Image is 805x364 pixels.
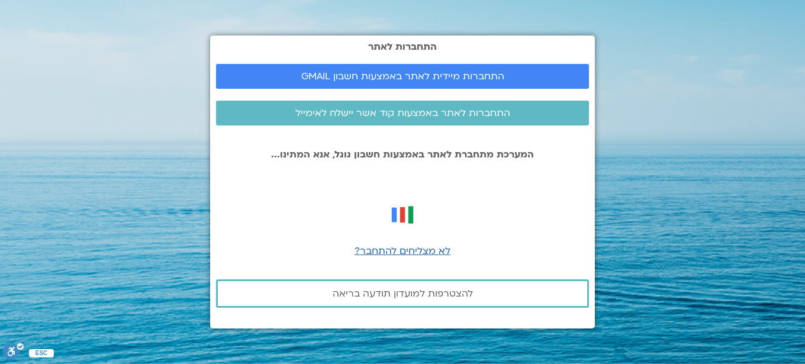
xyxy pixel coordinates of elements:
a: להצטרפות למועדון תודעה בריאה [216,279,589,308]
a: התחברות מיידית לאתר באמצעות חשבון GMAIL [216,64,589,89]
span: התחברות לאתר באמצעות קוד אשר יישלח לאימייל [295,108,510,118]
a: לא מצליחים להתחבר? [355,244,450,257]
h2: התחברות לאתר [216,41,589,52]
p: המערכת מתחברת לאתר באמצעות חשבון גוגל, אנא המתינו... [216,149,589,160]
span: התחברות מיידית לאתר באמצעות חשבון GMAIL [301,71,504,82]
span: להצטרפות למועדון תודעה בריאה [333,288,473,299]
a: התחברות לאתר באמצעות קוד אשר יישלח לאימייל [216,101,589,125]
